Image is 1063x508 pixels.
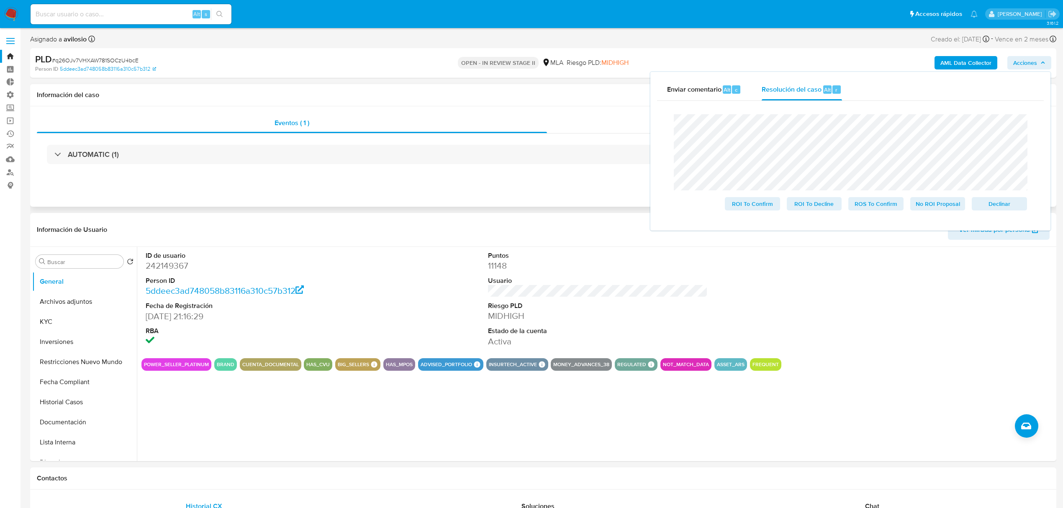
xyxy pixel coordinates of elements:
[848,197,904,210] button: ROS To Confirm
[995,35,1048,44] span: Vence en 2 meses
[32,292,137,312] button: Archivos adjuntos
[915,10,962,18] span: Accesos rápidos
[935,56,997,69] button: AML Data Collector
[35,65,58,73] b: Person ID
[978,198,1021,210] span: Declinar
[37,474,1050,482] h1: Contactos
[32,312,137,332] button: KYC
[62,34,87,44] b: avilosio
[854,198,898,210] span: ROS To Confirm
[32,412,137,432] button: Documentación
[725,197,780,210] button: ROI To Confirm
[601,58,629,67] span: MIDHIGH
[146,260,365,272] dd: 242149367
[1013,56,1037,69] span: Acciones
[146,301,365,310] dt: Fecha de Registración
[735,86,737,94] span: c
[193,10,200,18] span: Alt
[68,150,119,159] h3: AUTOMATIC (1)
[275,118,309,128] span: Eventos ( 1 )
[52,56,139,64] span: # q26OJv7VHXAW781SOCzU4bcE
[762,85,822,94] span: Resolución del caso
[32,372,137,392] button: Fecha Compliant
[991,33,993,45] span: -
[940,56,991,69] b: AML Data Collector
[31,9,231,20] input: Buscar usuario o caso...
[667,85,722,94] span: Enviar comentario
[146,251,365,260] dt: ID de usuario
[60,65,156,73] a: 5ddeec3ad748058b83116a310c57b312
[47,258,120,266] input: Buscar
[146,276,365,285] dt: Person ID
[542,58,563,67] div: MLA
[37,91,1050,99] h1: Información del caso
[971,10,978,18] a: Notificaciones
[998,10,1045,18] p: andres.vilosio@mercadolibre.com
[1007,56,1051,69] button: Acciones
[787,197,842,210] button: ROI To Decline
[1048,10,1057,18] a: Salir
[488,301,708,310] dt: Riesgo PLD
[488,336,708,347] dd: Activa
[32,272,137,292] button: General
[793,198,836,210] span: ROI To Decline
[488,310,708,322] dd: MIDHIGH
[458,57,539,69] p: OPEN - IN REVIEW STAGE II
[47,145,1040,164] div: AUTOMATIC (1)
[146,326,365,336] dt: RBA
[37,226,107,234] h1: Información de Usuario
[724,86,730,94] span: Alt
[488,260,708,272] dd: 11148
[488,251,708,260] dt: Puntos
[32,432,137,452] button: Lista Interna
[146,310,365,322] dd: [DATE] 21:16:29
[32,332,137,352] button: Inversiones
[146,285,304,297] a: 5ddeec3ad748058b83116a310c57b312
[127,258,134,267] button: Volver al orden por defecto
[39,258,46,265] button: Buscar
[211,8,228,20] button: search-icon
[35,52,52,66] b: PLD
[972,197,1027,210] button: Declinar
[30,35,87,44] span: Asignado a
[488,326,708,336] dt: Estado de la cuenta
[32,392,137,412] button: Historial Casos
[910,197,965,210] button: No ROI Proposal
[32,352,137,372] button: Restricciones Nuevo Mundo
[567,58,629,67] span: Riesgo PLD:
[835,86,837,94] span: r
[488,276,708,285] dt: Usuario
[32,452,137,472] button: Direcciones
[931,33,989,45] div: Creado el: [DATE]
[824,86,831,94] span: Alt
[916,198,960,210] span: No ROI Proposal
[205,10,207,18] span: s
[731,198,774,210] span: ROI To Confirm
